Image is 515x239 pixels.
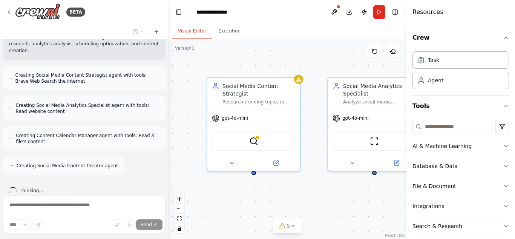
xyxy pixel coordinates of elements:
[342,115,369,121] span: gpt-4o-mini
[175,224,184,233] button: toggle interactivity
[412,202,444,210] div: Integrations
[412,182,456,190] div: File & Document
[412,176,509,196] button: File & Document
[412,142,472,150] div: AI & Machine Learning
[175,214,184,224] button: fit view
[375,159,418,168] button: Open in side panel
[412,162,458,170] div: Database & Data
[273,219,302,233] button: 5
[412,222,462,230] div: Search & Research
[412,27,509,48] button: Crew
[173,7,184,17] button: Hide left sidebar
[15,3,60,20] img: Logo
[66,8,85,17] div: BETA
[124,219,135,230] button: Click to speak your automation idea
[17,163,118,169] span: Creating Social Media Content Creator agent
[428,77,443,84] div: Agent
[20,188,43,194] span: Thinking...
[222,99,296,105] div: Research trending topics in {industry}, analyze competitor content, and generate innovative conte...
[343,82,416,97] div: Social Media Analytics Specialist
[412,136,509,156] button: AI & Machine Learning
[141,222,152,228] span: Send
[196,8,234,16] nav: breadcrumb
[412,48,509,95] div: Crew
[3,196,166,233] textarea: To enrich screen reader interactions, please activate Accessibility in Grammarly extension settings
[15,102,159,114] span: Creating Social Media Analytics Specialist agent with tools: Read website content
[327,77,422,171] div: Social Media Analytics SpecialistAnalyze social media performance metrics, identify optimal posti...
[15,72,159,84] span: Creating Social Media Content Strategist agent with tools: Brave Web Search the internet
[16,133,159,145] span: Creating Content Calendar Manager agent with tools: Read a file's content
[412,216,509,236] button: Search & Research
[222,82,296,97] div: Social Media Content Strategist
[175,194,184,204] button: zoom in
[9,27,159,54] p: Now let me create a comprehensive social media automation crew with the available tools. I'll cre...
[207,77,301,171] div: Social Media Content StrategistResearch trending topics in {industry}, analyze competitor content...
[428,56,439,64] div: Task
[385,233,405,237] a: React Flow attribution
[249,137,258,146] img: BraveSearchTool
[412,96,509,117] button: Tools
[150,27,162,36] button: Start a new chat
[390,7,400,17] button: Hide right sidebar
[212,23,247,39] button: Execution
[136,219,162,230] button: Send
[175,45,195,51] div: Version 1
[175,204,184,214] button: zoom out
[412,196,509,216] button: Integrations
[172,23,212,39] button: Visual Editor
[175,194,184,233] div: React Flow controls
[412,8,443,17] h4: Resources
[370,137,379,146] img: ScrapeWebsiteTool
[287,222,290,230] span: 5
[412,156,509,176] button: Database & Data
[343,99,416,105] div: Analyze social media performance metrics, identify optimal posting times based on engagement data...
[33,219,44,230] button: Improve this prompt
[222,115,248,121] span: gpt-4o-mini
[254,159,297,168] button: Open in side panel
[112,219,123,230] button: Upload files
[129,27,147,36] button: Switch to previous chat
